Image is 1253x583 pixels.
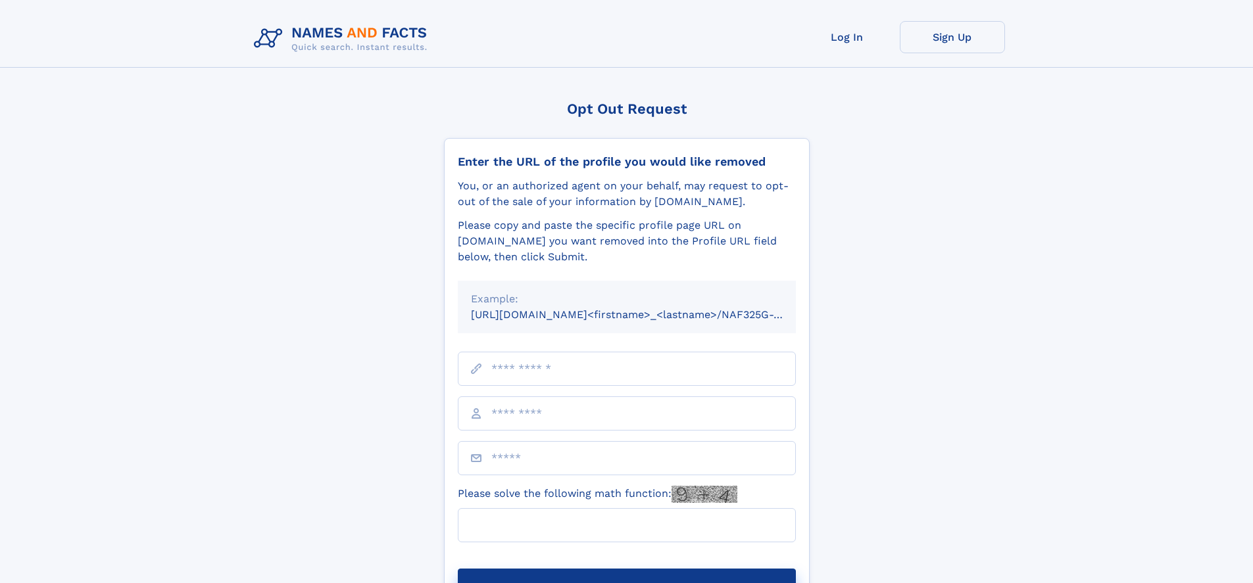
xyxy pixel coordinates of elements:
[795,21,900,53] a: Log In
[458,154,796,169] div: Enter the URL of the profile you would like removed
[458,218,796,265] div: Please copy and paste the specific profile page URL on [DOMAIN_NAME] you want removed into the Pr...
[471,308,821,321] small: [URL][DOMAIN_NAME]<firstname>_<lastname>/NAF325G-xxxxxxxx
[471,291,783,307] div: Example:
[458,486,737,503] label: Please solve the following math function:
[900,21,1005,53] a: Sign Up
[444,101,810,117] div: Opt Out Request
[249,21,438,57] img: Logo Names and Facts
[458,178,796,210] div: You, or an authorized agent on your behalf, may request to opt-out of the sale of your informatio...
